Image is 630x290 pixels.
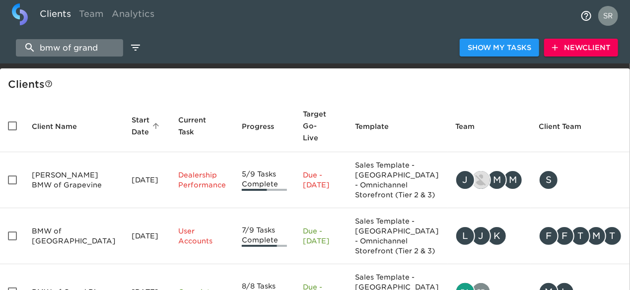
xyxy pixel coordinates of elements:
[539,170,559,190] div: S
[124,208,170,264] td: [DATE]
[455,120,488,132] span: Team
[108,3,158,28] a: Analytics
[586,226,606,246] div: M
[178,226,226,246] p: User Accounts
[347,208,447,264] td: Sales Template - [GEOGRAPHIC_DATA] - Omnichannel Storefront (Tier 2 & 3)
[36,3,75,28] a: Clients
[178,170,226,190] p: Dealership Performance
[347,152,447,208] td: Sales Template - [GEOGRAPHIC_DATA] - Omnichannel Storefront (Tier 2 & 3)
[303,170,339,190] p: Due - [DATE]
[555,226,574,246] div: F
[242,120,287,132] span: Progress
[468,42,531,54] span: Show My Tasks
[539,226,559,246] div: F
[455,226,475,246] div: L
[303,226,339,246] p: Due - [DATE]
[574,4,598,28] button: notifications
[539,120,594,132] span: Client Team
[178,114,226,138] span: Current Task
[127,39,144,56] button: edit
[455,170,475,190] div: J
[234,208,295,264] td: 7/9 Tasks Complete
[24,208,124,264] td: BMW of [GEOGRAPHIC_DATA]
[355,120,402,132] span: Template
[455,170,523,190] div: justin.gervais@roadster.com, nikko.foster@roadster.com, matthew.young@roadster.com, madison.polle...
[303,108,339,144] span: Target Go-Live
[487,170,507,190] div: M
[75,3,108,28] a: Team
[16,39,123,57] input: search
[472,171,490,189] img: nikko.foster@roadster.com
[132,114,162,138] span: Start Date
[602,226,622,246] div: T
[552,42,610,54] span: New Client
[45,80,53,88] svg: This is a list of all of your clients and clients shared with you
[539,226,622,246] div: FBALA@GETTEL.COM, fbala@gettel.com, thill@gettel.com, michelle@roadster.com, tgier@gettel.com
[124,152,170,208] td: [DATE]
[544,39,618,57] button: NewClient
[303,108,326,144] span: Calculated based on the start date and the duration of all Tasks contained in this Hub.
[460,39,539,57] button: Show My Tasks
[8,76,626,92] div: Client s
[503,170,523,190] div: M
[178,114,213,138] span: This is the next Task in this Hub that should be completed
[598,6,618,26] img: Profile
[455,226,523,246] div: leah.fisher@roadster.com, joseph.cuce@roadster.com, kevin.dodt@roadster.com
[12,3,28,25] img: logo
[24,152,124,208] td: [PERSON_NAME] BMW of Grapevine
[234,152,295,208] td: 5/9 Tasks Complete
[570,226,590,246] div: T
[539,170,622,190] div: smorell@sewell.com
[32,120,90,132] span: Client Name
[487,226,507,246] div: K
[471,226,491,246] div: J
